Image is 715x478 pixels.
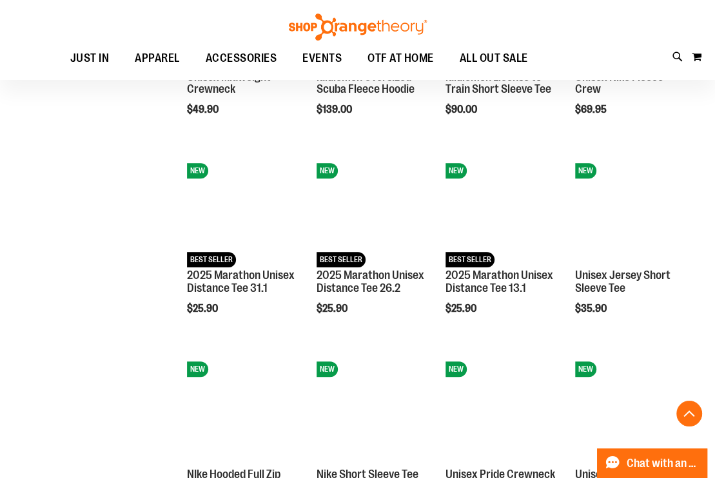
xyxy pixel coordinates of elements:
[187,70,271,96] a: Unisex Midweight Crewneck
[187,303,220,314] span: $25.90
[575,355,686,468] a: Unisex Pride 24/7 Short Sleeve Raglan TeeNEW
[446,104,479,115] span: $90.00
[446,157,556,269] a: 2025 Marathon Unisex Distance Tee 13.1NEWBEST SELLER
[446,269,553,294] a: 2025 Marathon Unisex Distance Tee 13.1
[302,44,342,73] span: EVENTS
[317,157,427,269] a: 2025 Marathon Unisex Distance Tee 26.2NEWBEST SELLER
[187,355,298,466] img: NIke Hooded Full Zip Jacket
[446,252,495,267] span: BEST SELLER
[181,150,304,347] div: product
[575,361,596,377] span: NEW
[317,157,427,267] img: 2025 Marathon Unisex Distance Tee 26.2
[676,401,702,426] button: Back To Top
[446,163,467,178] span: NEW
[575,157,686,267] img: Unisex Jersey Short Sleeve Tee
[367,44,434,73] span: OTF AT HOME
[597,448,708,478] button: Chat with an Expert
[317,252,366,267] span: BEST SELLER
[187,163,208,178] span: NEW
[446,355,556,468] a: Unisex Pride Crewneck SweatshirtNEW
[569,150,692,347] div: product
[575,269,671,294] a: Unisex Jersey Short Sleeve Tee
[187,157,298,267] img: 2025 Marathon Unisex Distance Tee 31.1
[287,14,429,41] img: Shop Orangetheory
[317,355,427,468] a: Nike Short Sleeve TeeNEW
[575,70,663,96] a: Unisex Nike Fleece Crew
[575,355,686,466] img: Unisex Pride 24/7 Short Sleeve Raglan Tee
[575,104,609,115] span: $69.95
[187,252,236,267] span: BEST SELLER
[317,355,427,466] img: Nike Short Sleeve Tee
[187,104,220,115] span: $49.90
[317,303,349,314] span: $25.90
[446,355,556,466] img: Unisex Pride Crewneck Sweatshirt
[575,157,686,269] a: Unisex Jersey Short Sleeve TeeNEW
[317,269,424,294] a: 2025 Marathon Unisex Distance Tee 26.2
[187,157,298,269] a: 2025 Marathon Unisex Distance Tee 31.1NEWBEST SELLER
[317,70,415,96] a: lululemon Oversized Scuba Fleece Hoodie
[460,44,528,73] span: ALL OUT SALE
[187,269,295,294] a: 2025 Marathon Unisex Distance Tee 31.1
[317,361,338,377] span: NEW
[446,70,551,96] a: lululemon License to Train Short Sleeve Tee
[310,150,434,347] div: product
[446,361,467,377] span: NEW
[446,157,556,267] img: 2025 Marathon Unisex Distance Tee 13.1
[439,150,563,347] div: product
[187,355,298,468] a: NIke Hooded Full Zip JacketNEW
[135,44,180,73] span: APPAREL
[187,361,208,377] span: NEW
[317,163,338,178] span: NEW
[317,104,354,115] span: $139.00
[446,303,478,314] span: $25.90
[575,163,596,178] span: NEW
[627,457,700,470] span: Chat with an Expert
[575,303,609,314] span: $35.90
[70,44,110,73] span: JUST IN
[206,44,277,73] span: ACCESSORIES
